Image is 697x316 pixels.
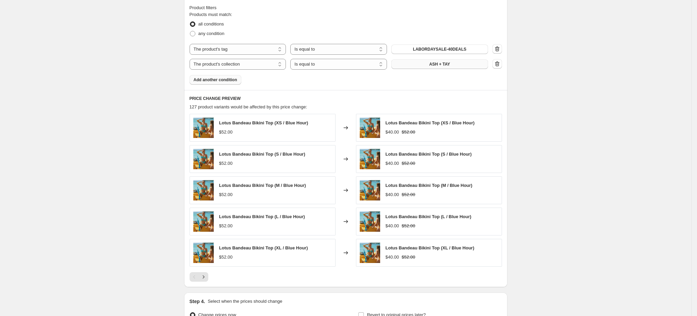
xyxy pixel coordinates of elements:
strike: $52.00 [402,223,415,229]
span: Lotus Bandeau Bikini Top (M / Blue Hour) [219,183,306,188]
div: $52.00 [219,223,233,229]
span: Lotus Bandeau Bikini Top (XL / Blue Hour) [219,245,308,250]
div: $52.00 [219,129,233,136]
button: LABORDAYSALE-40DEALS [391,45,488,54]
p: Select when the prices should change [208,298,282,305]
h2: Step 4. [190,298,205,305]
button: ASH + TAY [391,59,488,69]
span: Lotus Bandeau Bikini Top (XS / Blue Hour) [386,120,475,125]
strike: $52.00 [402,160,415,167]
strike: $52.00 [402,129,415,136]
span: Lotus Bandeau Bikini Top (S / Blue Hour) [386,152,472,157]
div: $52.00 [219,254,233,261]
img: LOTUS-TOP-BLUE-HOUR_80x.webp [193,149,214,169]
button: Next [199,272,208,282]
div: $40.00 [386,129,399,136]
div: $52.00 [219,191,233,198]
img: LOTUS-TOP-BLUE-HOUR_80x.webp [193,180,214,200]
img: LOTUS-TOP-BLUE-HOUR_80x.webp [193,211,214,232]
button: Add another condition [190,75,241,85]
span: Lotus Bandeau Bikini Top (M / Blue Hour) [386,183,472,188]
img: LOTUS-TOP-BLUE-HOUR_80x.webp [193,243,214,263]
span: Products must match: [190,12,232,17]
span: ASH + TAY [429,62,450,67]
nav: Pagination [190,272,208,282]
div: Product filters [190,4,502,11]
span: Lotus Bandeau Bikini Top (L / Blue Hour) [219,214,305,219]
img: LOTUS-TOP-BLUE-HOUR_80x.webp [193,118,214,138]
img: LOTUS-TOP-BLUE-HOUR_80x.webp [360,211,380,232]
span: Lotus Bandeau Bikini Top (XS / Blue Hour) [219,120,308,125]
span: Lotus Bandeau Bikini Top (L / Blue Hour) [386,214,471,219]
span: Lotus Bandeau Bikini Top (XL / Blue Hour) [386,245,474,250]
div: $40.00 [386,160,399,167]
strike: $52.00 [402,254,415,261]
h6: PRICE CHANGE PREVIEW [190,96,502,101]
img: LOTUS-TOP-BLUE-HOUR_80x.webp [360,243,380,263]
span: 127 product variants would be affected by this price change: [190,104,307,109]
span: Lotus Bandeau Bikini Top (S / Blue Hour) [219,152,305,157]
div: $40.00 [386,191,399,198]
div: $40.00 [386,223,399,229]
span: any condition [198,31,225,36]
span: all conditions [198,21,224,27]
img: LOTUS-TOP-BLUE-HOUR_80x.webp [360,149,380,169]
span: Add another condition [194,77,237,83]
div: $40.00 [386,254,399,261]
strike: $52.00 [402,191,415,198]
span: LABORDAYSALE-40DEALS [413,47,466,52]
div: $52.00 [219,160,233,167]
img: LOTUS-TOP-BLUE-HOUR_80x.webp [360,180,380,200]
img: LOTUS-TOP-BLUE-HOUR_80x.webp [360,118,380,138]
